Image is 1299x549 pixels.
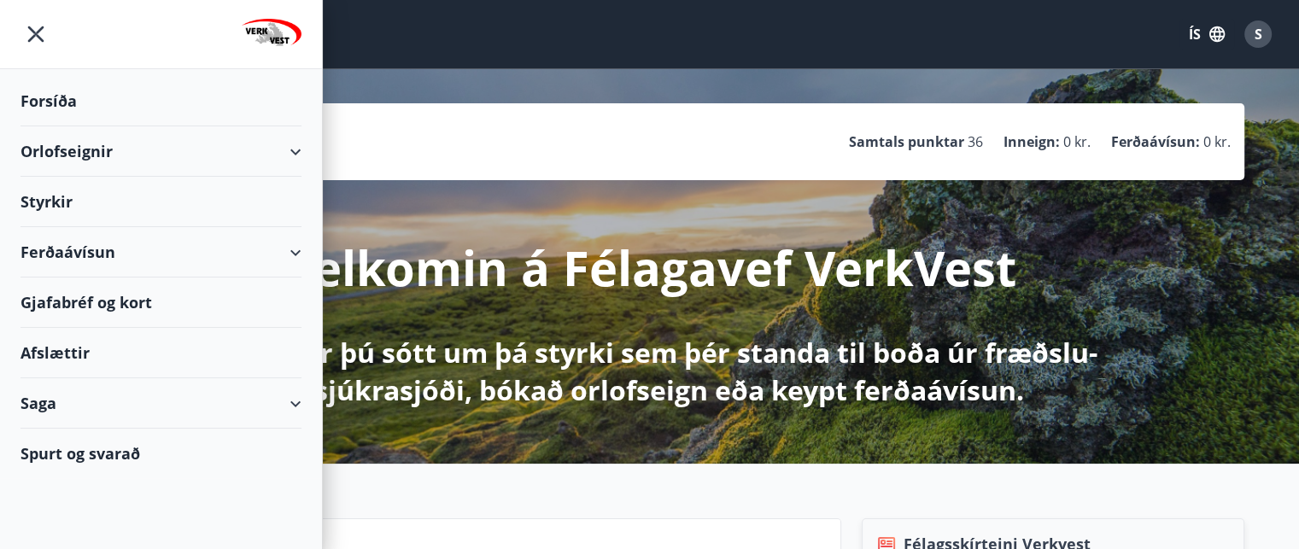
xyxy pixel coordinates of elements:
p: Ferðaávísun : [1111,132,1200,151]
div: Forsíða [20,76,301,126]
p: Velkomin á Félagavef VerkVest [284,235,1016,300]
p: Inneign : [1004,132,1060,151]
p: Hér getur þú sótt um þá styrki sem þér standa til boða úr fræðslu- og sjúkrasjóði, bókað orlofsei... [199,334,1101,409]
div: Styrkir [20,177,301,227]
div: Gjafabréf og kort [20,277,301,328]
span: 36 [968,132,983,151]
button: menu [20,19,51,50]
div: Orlofseignir [20,126,301,177]
span: 0 kr. [1203,132,1231,151]
div: Ferðaávísun [20,227,301,277]
img: union_logo [242,19,301,53]
button: ÍS [1179,19,1234,50]
button: S [1238,14,1279,55]
span: 0 kr. [1063,132,1091,151]
span: S [1255,25,1262,44]
div: Spurt og svarað [20,429,301,478]
p: Samtals punktar [849,132,964,151]
div: Saga [20,378,301,429]
div: Afslættir [20,328,301,378]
